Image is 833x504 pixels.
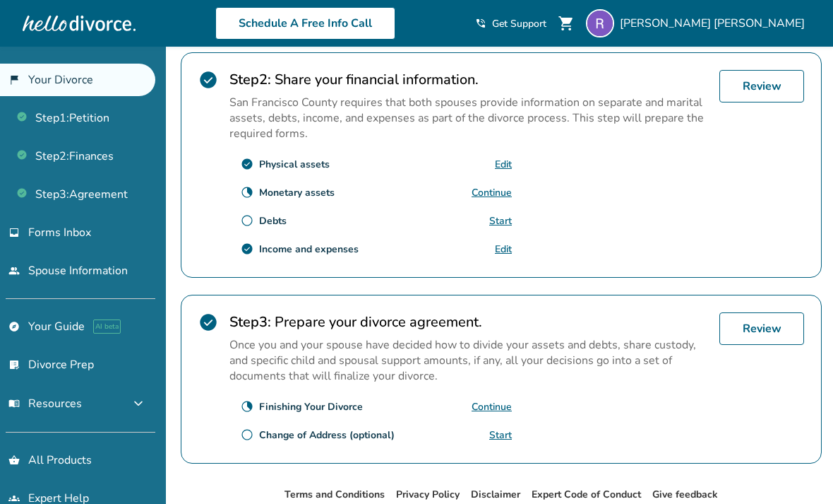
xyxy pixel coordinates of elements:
a: Schedule A Free Info Call [215,7,395,40]
a: Edit [495,242,512,256]
a: phone_in_talkGet Support [475,17,546,30]
span: shopping_cart [558,15,575,32]
li: Disclaimer [471,486,520,503]
div: Monetary assets [259,186,335,199]
iframe: Chat Widget [762,436,833,504]
div: Finishing Your Divorce [259,400,363,414]
a: Privacy Policy [396,488,460,501]
a: Continue [472,400,512,414]
span: AI beta [93,320,121,334]
span: expand_more [130,395,147,412]
a: Edit [495,158,512,171]
span: check_circle [241,242,253,255]
a: Start [489,428,512,442]
div: Physical assets [259,158,330,171]
a: Start [489,214,512,228]
strong: Step 2 : [229,70,271,89]
strong: Step 3 : [229,312,271,332]
a: Continue [472,186,512,199]
span: check_circle [241,158,253,170]
a: Review [719,312,804,345]
span: Get Support [492,17,546,30]
div: Income and expenses [259,242,359,256]
span: Resources [8,396,82,411]
span: Forms Inbox [28,225,91,240]
div: Change of Address (optional) [259,428,395,442]
a: Terms and Conditions [284,488,385,501]
span: people [8,265,20,276]
span: phone_in_talk [475,18,486,29]
p: Once you and your spouse have decided how to divide your assets and debts, share custody, and spe... [229,337,708,384]
p: San Francisco County requires that both spouses provide information on separate and marital asset... [229,95,708,141]
div: Debts [259,214,287,228]
h2: Share your financial information. [229,70,708,89]
span: radio_button_unchecked [241,214,253,227]
span: [PERSON_NAME] [PERSON_NAME] [620,16,810,31]
span: clock_loader_40 [241,186,253,199]
a: Review [719,70,804,102]
span: check_circle [198,70,218,90]
span: radio_button_unchecked [241,428,253,441]
span: check_circle [198,312,218,332]
a: Expert Code of Conduct [532,488,641,501]
li: Give feedback [652,486,718,503]
span: inbox [8,227,20,238]
img: Reva Badri [586,9,614,37]
span: shopping_basket [8,455,20,466]
span: clock_loader_40 [241,400,253,413]
span: menu_book [8,398,20,409]
h2: Prepare your divorce agreement. [229,312,708,332]
span: list_alt_check [8,359,20,370]
span: explore [8,321,20,332]
span: groups [8,493,20,504]
span: flag_2 [8,74,20,86]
